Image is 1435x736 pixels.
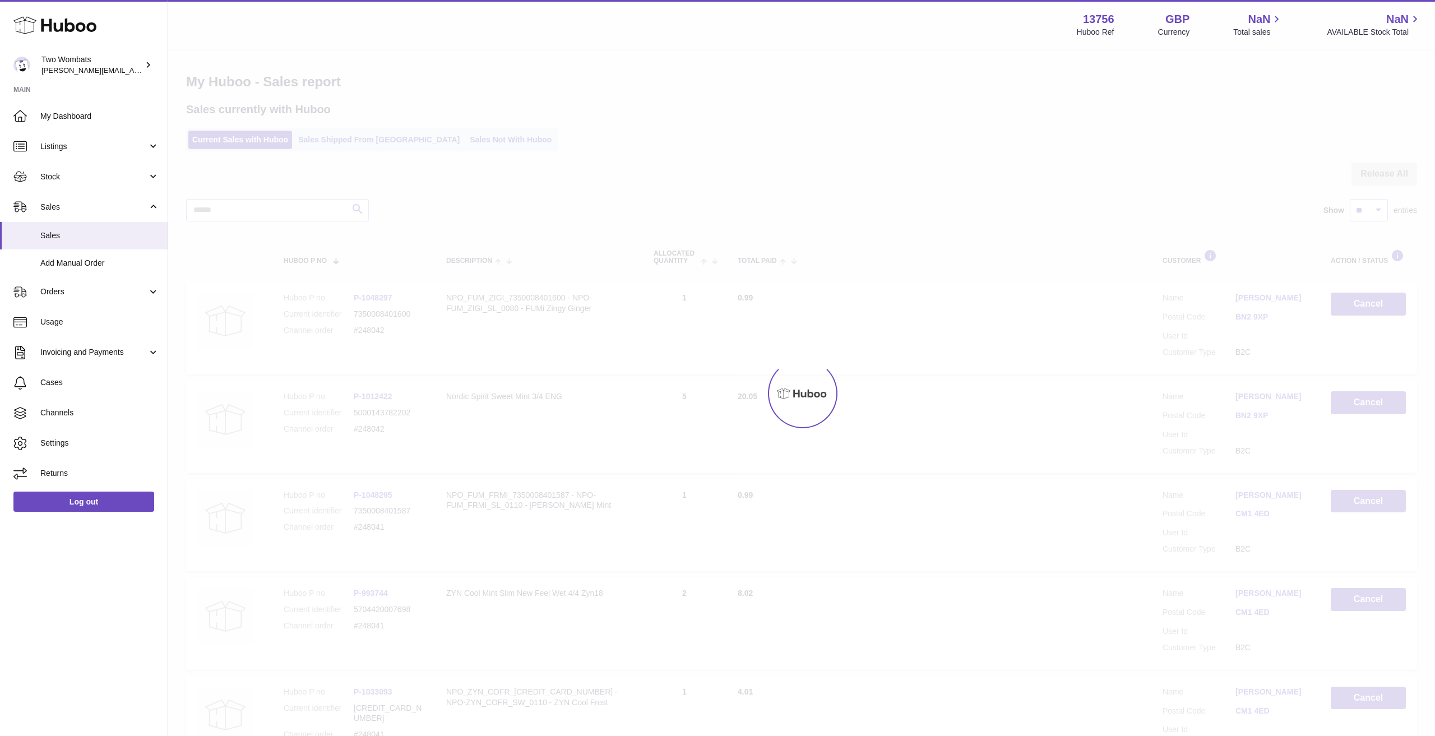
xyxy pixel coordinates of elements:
[1327,12,1422,38] a: NaN AVAILABLE Stock Total
[1233,27,1283,38] span: Total sales
[40,468,159,479] span: Returns
[1233,12,1283,38] a: NaN Total sales
[40,258,159,269] span: Add Manual Order
[40,172,147,182] span: Stock
[40,408,159,418] span: Channels
[40,438,159,448] span: Settings
[40,377,159,388] span: Cases
[40,141,147,152] span: Listings
[40,202,147,212] span: Sales
[41,66,225,75] span: [PERSON_NAME][EMAIL_ADDRESS][DOMAIN_NAME]
[1083,12,1114,27] strong: 13756
[40,347,147,358] span: Invoicing and Payments
[1165,12,1189,27] strong: GBP
[1386,12,1409,27] span: NaN
[13,57,30,73] img: alan@twowombats.com
[40,317,159,327] span: Usage
[40,286,147,297] span: Orders
[1077,27,1114,38] div: Huboo Ref
[1248,12,1270,27] span: NaN
[13,492,154,512] a: Log out
[1327,27,1422,38] span: AVAILABLE Stock Total
[41,54,142,76] div: Two Wombats
[40,230,159,241] span: Sales
[1158,27,1190,38] div: Currency
[40,111,159,122] span: My Dashboard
